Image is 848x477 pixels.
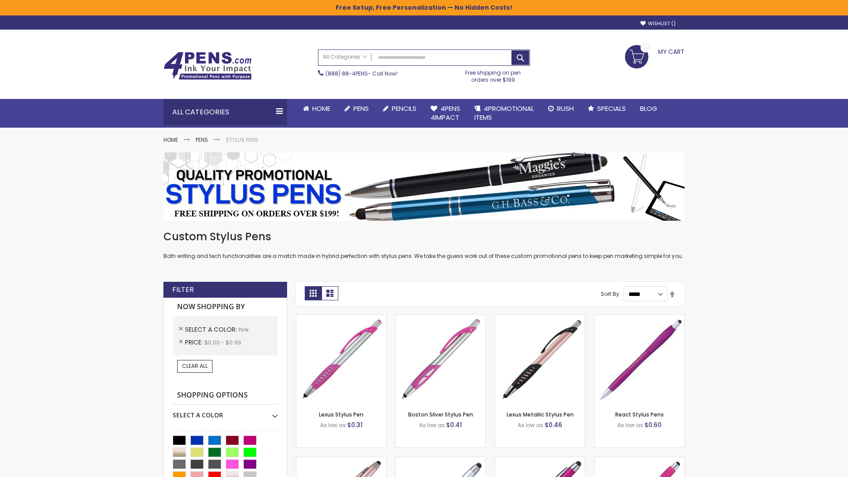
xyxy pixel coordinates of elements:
[163,230,685,244] h1: Custom Stylus Pens
[226,136,258,144] strong: Stylus Pens
[305,286,322,300] strong: Grid
[182,362,208,370] span: Clear All
[296,314,386,322] a: Lexus Stylus Pen-Pink
[173,386,278,405] strong: Shopping Options
[392,104,416,113] span: Pencils
[326,70,368,77] a: (888) 88-4PENS
[557,104,574,113] span: Rush
[408,411,473,418] a: Boston Silver Stylus Pen
[467,99,541,128] a: 4PROMOTIONALITEMS
[495,314,585,322] a: Lexus Metallic Stylus Pen-Pink
[597,104,626,113] span: Specials
[185,338,204,347] span: Price
[601,290,619,298] label: Sort By
[353,104,369,113] span: Pens
[507,411,574,418] a: Lexus Metallic Stylus Pen
[163,99,287,125] div: All Categories
[326,70,397,77] span: - Call Now!
[594,314,684,322] a: React Stylus Pens-Pink
[518,421,543,429] span: As low as
[446,420,462,429] span: $0.41
[177,360,212,372] a: Clear All
[204,339,241,346] span: $0.00 - $0.99
[323,53,367,61] span: All Categories
[541,99,581,118] a: Rush
[173,405,278,420] div: Select A Color
[319,411,363,418] a: Lexus Stylus Pen
[173,298,278,316] strong: Now Shopping by
[644,420,662,429] span: $0.60
[347,420,363,429] span: $0.31
[633,99,664,118] a: Blog
[456,66,530,83] div: Free shipping on pen orders over $199
[376,99,424,118] a: Pencils
[396,315,485,405] img: Boston Silver Stylus Pen-Pink
[196,136,208,144] a: Pens
[320,421,346,429] span: As low as
[185,325,238,334] span: Select A Color
[163,152,685,221] img: Stylus Pens
[318,50,371,64] a: All Categories
[594,315,684,405] img: React Stylus Pens-Pink
[640,104,657,113] span: Blog
[337,99,376,118] a: Pens
[424,99,467,128] a: 4Pens4impact
[581,99,633,118] a: Specials
[296,457,386,464] a: Lory Metallic Stylus Pen-Pink
[396,457,485,464] a: Silver Cool Grip Stylus Pen-Pink
[163,52,252,80] img: 4Pens Custom Pens and Promotional Products
[617,421,643,429] span: As low as
[419,421,445,429] span: As low as
[172,285,194,295] strong: Filter
[431,104,460,122] span: 4Pens 4impact
[615,411,664,418] a: React Stylus Pens
[640,20,676,27] a: Wishlist
[545,420,562,429] span: $0.46
[296,99,337,118] a: Home
[495,457,585,464] a: Metallic Cool Grip Stylus Pen-Pink
[296,315,386,405] img: Lexus Stylus Pen-Pink
[238,326,249,333] span: Pink
[474,104,534,122] span: 4PROMOTIONAL ITEMS
[594,457,684,464] a: Pearl Element Stylus Pens-Pink
[495,315,585,405] img: Lexus Metallic Stylus Pen-Pink
[163,136,178,144] a: Home
[163,230,685,260] div: Both writing and tech functionalities are a match made in hybrid perfection with stylus pens. We ...
[396,314,485,322] a: Boston Silver Stylus Pen-Pink
[312,104,330,113] span: Home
